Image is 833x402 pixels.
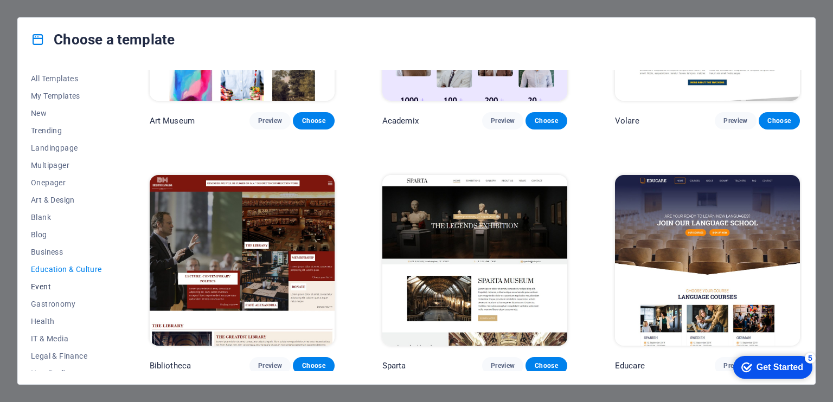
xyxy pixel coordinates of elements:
span: All Templates [31,74,102,83]
span: Event [31,282,102,291]
span: Choose [534,361,558,370]
button: Legal & Finance [31,347,102,365]
p: Sparta [382,360,406,371]
span: Choose [534,116,558,125]
span: Blog [31,230,102,239]
button: All Templates [31,70,102,87]
button: Choose [293,112,334,129]
span: Business [31,248,102,256]
button: IT & Media [31,330,102,347]
span: Trending [31,126,102,135]
span: Preview [258,361,282,370]
span: Choose [302,361,325,370]
button: Landingpage [31,139,102,157]
button: Trending [31,122,102,139]
span: Legal & Finance [31,352,102,360]
span: Education & Culture [31,265,102,274]
span: Preview [491,116,515,125]
button: Preview [482,112,523,129]
span: IT & Media [31,334,102,343]
button: Choose [526,112,567,129]
img: Bibliotheca [150,175,335,345]
button: Event [31,278,102,295]
span: Onepager [31,178,102,187]
span: Multipager [31,161,102,170]
div: Get Started [32,12,79,22]
span: Preview [258,116,282,125]
button: New [31,105,102,122]
button: Health [31,313,102,330]
button: Blank [31,209,102,226]
div: 5 [80,2,91,13]
img: Educare [615,175,800,345]
p: Educare [615,360,645,371]
button: Preview [249,112,291,129]
button: Choose [293,357,334,374]
span: Blank [31,213,102,222]
button: Education & Culture [31,261,102,278]
p: Bibliotheca [150,360,191,371]
p: Art Museum [150,115,195,126]
button: Business [31,243,102,261]
div: Get Started 5 items remaining, 0% complete [9,5,88,28]
span: My Templates [31,92,102,100]
p: Academix [382,115,419,126]
button: Gastronomy [31,295,102,313]
span: Art & Design [31,196,102,204]
button: Non-Profit [31,365,102,382]
button: Art & Design [31,191,102,209]
button: Choose [526,357,567,374]
button: Onepager [31,174,102,191]
button: Multipager [31,157,102,174]
span: Choose [767,116,791,125]
button: Preview [482,357,523,374]
span: Choose [302,116,325,125]
img: Sparta [382,175,567,345]
span: Landingpage [31,144,102,152]
span: New [31,109,102,118]
span: Preview [491,361,515,370]
button: Preview [249,357,291,374]
button: Choose [759,112,800,129]
button: Blog [31,226,102,243]
span: Non-Profit [31,369,102,378]
button: Preview [715,357,756,374]
h4: Choose a template [31,31,175,48]
span: Gastronomy [31,300,102,308]
span: Health [31,317,102,326]
span: Preview [723,116,747,125]
span: Preview [723,361,747,370]
button: Preview [715,112,756,129]
button: My Templates [31,87,102,105]
p: Volare [615,115,639,126]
